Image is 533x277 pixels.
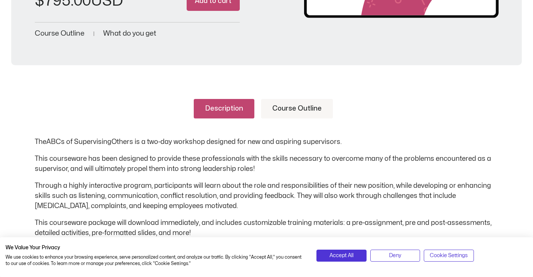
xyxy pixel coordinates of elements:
p: The Others is a two-day workshop designed for new and aspiring supervisors. [35,137,499,147]
span: Accept All [330,252,353,260]
button: Adjust cookie preferences [424,250,474,262]
a: Course Outline [261,99,333,118]
em: ABCs of Supervising [46,139,111,145]
p: This courseware has been designed to provide these professionals with the skills necessary to ove... [35,154,499,174]
a: Course Outline [35,30,85,37]
button: Accept all cookies [316,250,366,262]
p: Through a highly interactive program, participants will learn about the role and responsibilities... [35,181,499,211]
h2: We Value Your Privacy [6,244,305,251]
p: We use cookies to enhance your browsing experience, serve personalized content, and analyze our t... [6,254,305,267]
span: Deny [389,252,401,260]
a: What do you get [103,30,156,37]
span: Cookie Settings [430,252,468,260]
p: This courseware package will download immediately, and includes customizable training materials: ... [35,218,499,238]
button: Deny all cookies [370,250,420,262]
a: Description [194,99,254,118]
